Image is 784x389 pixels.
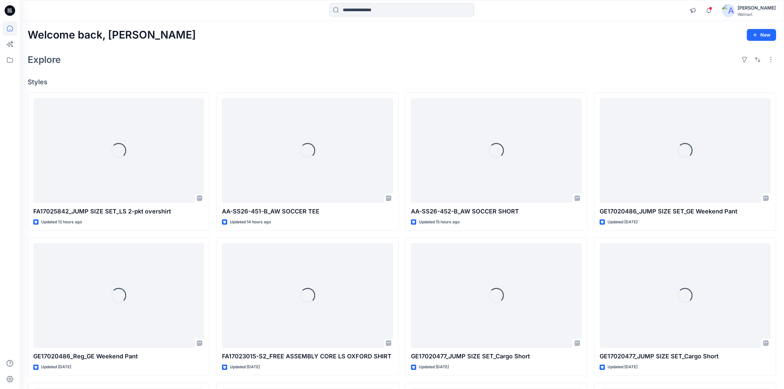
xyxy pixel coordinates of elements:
[608,364,637,371] p: Updated [DATE]
[738,4,776,12] div: [PERSON_NAME]
[738,12,776,17] div: Walmart
[747,29,776,41] button: New
[230,219,271,226] p: Updated 14 hours ago
[411,207,582,216] p: AA-SS26-452-B_AW SOCCER SHORT
[28,54,61,65] h2: Explore
[600,352,770,361] p: GE17020477_JUMP SIZE SET_Cargo Short
[722,4,735,17] img: avatar
[33,352,204,361] p: GE17020486_Reg_GE Weekend Pant
[600,207,770,216] p: GE17020486_JUMP SIZE SET_GE Weekend Pant
[230,364,260,371] p: Updated [DATE]
[419,364,449,371] p: Updated [DATE]
[41,219,82,226] p: Updated 12 hours ago
[419,219,460,226] p: Updated 15 hours ago
[28,78,776,86] h4: Styles
[411,352,582,361] p: GE17020477_JUMP SIZE SET_Cargo Short
[33,207,204,216] p: FA17025842_JUMP SIZE SET_LS 2-pkt overshirt
[41,364,71,371] p: Updated [DATE]
[222,207,393,216] p: AA-SS26-451-B_AW SOCCER TEE
[608,219,637,226] p: Updated [DATE]
[28,29,196,41] h2: Welcome back, [PERSON_NAME]
[222,352,393,361] p: FA17023015-S2_FREE ASSEMBLY CORE LS OXFORD SHIRT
